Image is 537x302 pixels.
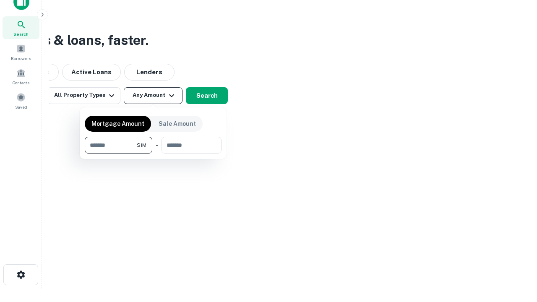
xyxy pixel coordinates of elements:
[137,141,146,149] span: $1M
[91,119,144,128] p: Mortgage Amount
[495,235,537,275] iframe: Chat Widget
[159,119,196,128] p: Sale Amount
[156,137,158,154] div: -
